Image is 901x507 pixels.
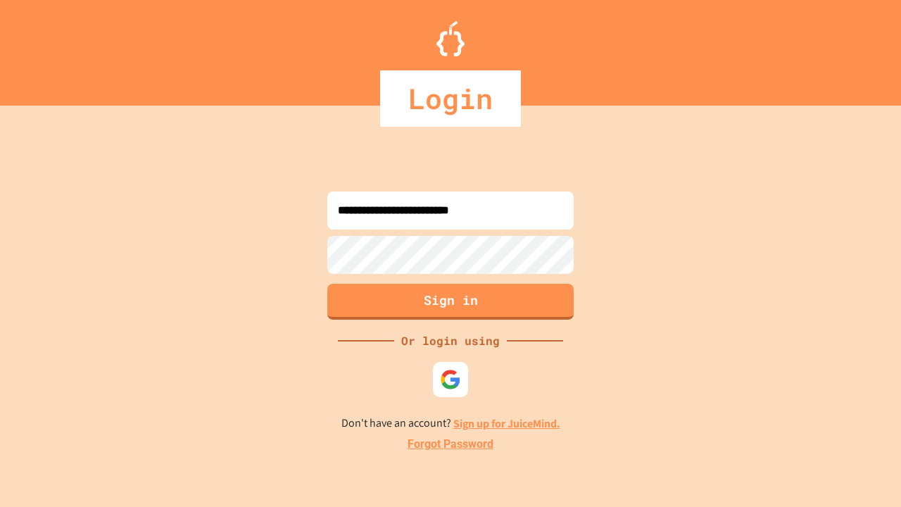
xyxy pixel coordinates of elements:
p: Don't have an account? [341,415,560,432]
img: Logo.svg [436,21,465,56]
a: Forgot Password [408,436,493,453]
img: google-icon.svg [440,369,461,390]
button: Sign in [327,284,574,320]
a: Sign up for JuiceMind. [453,416,560,431]
div: Or login using [394,332,507,349]
div: Login [380,70,521,127]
